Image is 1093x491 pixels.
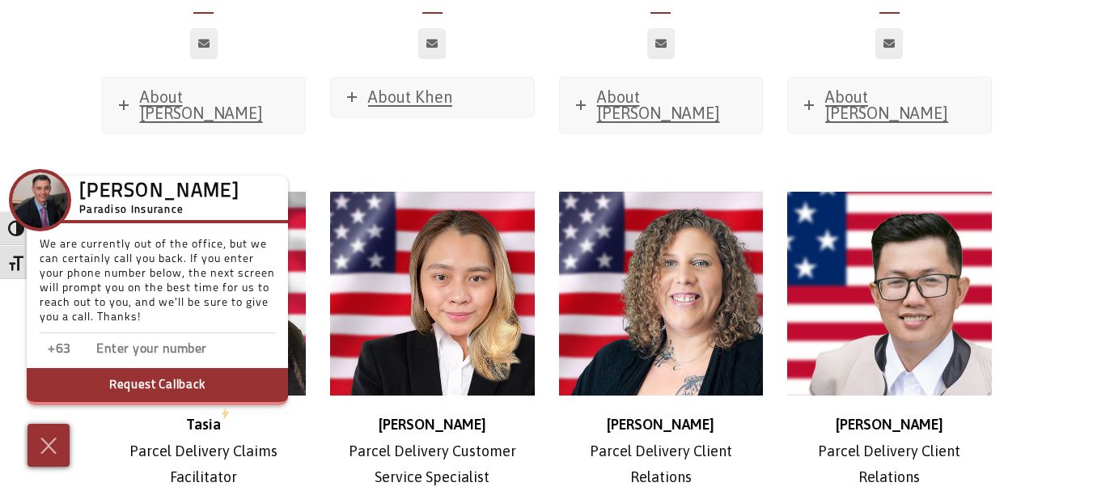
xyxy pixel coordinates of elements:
[787,192,992,396] img: Joshua-500x500
[788,78,991,133] a: About [PERSON_NAME]
[48,338,210,362] input: Enter country code
[559,412,764,490] p: Parcel Delivery Client Relations
[40,238,275,333] p: We are currently out of the office, but we can certainly call you back. If you enter your phone n...
[103,78,306,133] a: About [PERSON_NAME]
[140,87,263,122] span: About [PERSON_NAME]
[331,78,534,116] a: About Khen
[825,87,948,122] span: About [PERSON_NAME]
[12,172,68,228] img: Company Icon
[198,408,288,418] a: We'rePowered by iconbyResponseiQ
[27,368,288,405] button: Request Callback
[222,407,229,420] img: Powered by icon
[36,433,61,459] img: Cross icon
[368,87,452,106] span: About Khen
[560,78,763,133] a: About [PERSON_NAME]
[559,192,764,396] img: Ashley Barnes_500x500
[597,87,720,122] span: About [PERSON_NAME]
[96,338,258,362] input: Enter phone number
[330,412,535,490] p: Parcel Delivery Customer Service Specialist
[198,408,239,418] span: We're by
[102,412,307,490] p: Parcel Delivery Claims Facilitator
[379,416,486,433] b: [PERSON_NAME]
[330,192,535,396] img: Trishia Ninotchka_500x500
[79,201,239,219] h5: Paradiso Insurance
[607,416,714,433] b: [PERSON_NAME]
[787,412,992,490] p: Parcel Delivery Client Relations
[79,185,239,200] h3: [PERSON_NAME]
[836,416,943,433] strong: [PERSON_NAME]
